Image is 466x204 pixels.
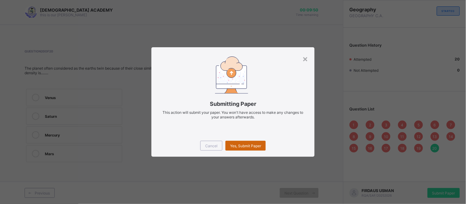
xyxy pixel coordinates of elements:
[230,144,261,148] span: Yes, Submit Paper
[215,56,248,94] img: submitting-paper.7509aad6ec86be490e328e6d2a33d40a.svg
[303,53,308,64] div: ×
[163,110,303,119] span: This action will submit your paper. You won't have access to make any changes to your answers aft...
[205,144,217,148] span: Cancel
[161,101,305,107] span: Submitting Paper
